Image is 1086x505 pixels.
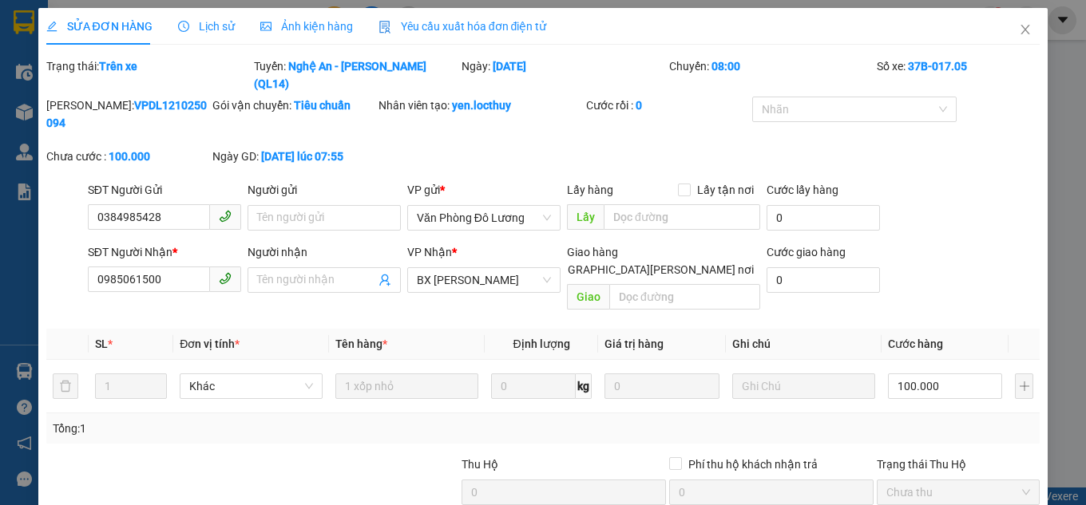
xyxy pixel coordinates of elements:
button: Close [1003,8,1048,53]
div: Trạng thái Thu Hộ [877,456,1040,473]
b: Trên xe [99,60,137,73]
button: plus [1015,373,1033,399]
div: Gói vận chuyển: [212,97,375,114]
div: Người gửi [248,181,401,199]
span: Cước hàng [888,337,943,350]
span: user-add [379,274,391,286]
div: Số xe: [875,57,1041,93]
span: Lấy tận nơi [691,181,760,199]
span: Lịch sử [178,20,235,33]
span: edit [46,21,57,32]
input: Dọc đường [604,204,760,230]
b: 37B-017.05 [908,60,967,73]
input: Dọc đường [609,284,760,310]
span: Giao [567,284,609,310]
span: Yêu cầu xuất hóa đơn điện tử [379,20,547,33]
div: Chuyến: [668,57,875,93]
span: picture [260,21,271,32]
span: SỬA ĐƠN HÀNG [46,20,153,33]
button: delete [53,373,78,399]
span: Lấy [567,204,604,230]
span: Tên hàng [335,337,387,350]
b: 08:00 [711,60,740,73]
span: Đơn vị tính [180,337,240,350]
div: Người nhận [248,243,401,261]
input: VD: Bàn, Ghế [335,373,478,399]
div: Ngày GD: [212,148,375,165]
span: phone [219,272,232,285]
input: 0 [604,373,719,399]
span: Định lượng [513,337,570,350]
div: Cước rồi : [586,97,749,114]
span: Giá trị hàng [604,337,664,350]
div: SĐT Người Gửi [88,181,241,199]
div: SĐT Người Nhận [88,243,241,261]
div: Nhân viên tạo: [379,97,583,114]
span: Giao hàng [567,246,618,258]
div: [PERSON_NAME]: [46,97,209,132]
b: Nghệ An - [PERSON_NAME] (QL14) [254,60,426,90]
span: Lấy hàng [567,183,613,196]
div: VP gửi [407,181,561,199]
span: Khác [189,374,313,398]
span: VP Nhận [407,246,452,258]
span: [GEOGRAPHIC_DATA][PERSON_NAME] nơi [536,261,760,278]
b: 0 [636,99,642,112]
span: Thu Hộ [462,458,498,471]
div: Ngày: [460,57,668,93]
b: 100.000 [109,150,150,163]
b: [DATE] [493,60,526,73]
span: Chưa thu [886,480,1030,504]
span: close [1019,23,1032,36]
div: Tổng: 1 [53,420,421,437]
span: clock-circle [178,21,189,32]
span: kg [576,373,592,399]
div: Chưa cước : [46,148,209,165]
b: Tiêu chuẩn [294,99,351,112]
span: BX Lam Hồng [417,268,551,292]
input: Cước giao hàng [767,267,880,293]
input: Cước lấy hàng [767,205,880,231]
span: Văn Phòng Đô Lương [417,206,551,230]
input: Ghi Chú [732,373,875,399]
div: Tuyến: [252,57,460,93]
span: phone [219,210,232,223]
div: Trạng thái: [45,57,252,93]
label: Cước lấy hàng [767,183,838,196]
span: Phí thu hộ khách nhận trả [682,456,824,473]
span: Ảnh kiện hàng [260,20,353,33]
label: Cước giao hàng [767,246,846,258]
th: Ghi chú [726,329,882,360]
span: SL [95,337,108,350]
b: [DATE] lúc 07:55 [261,150,343,163]
img: icon [379,21,391,34]
b: yen.locthuy [452,99,511,112]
